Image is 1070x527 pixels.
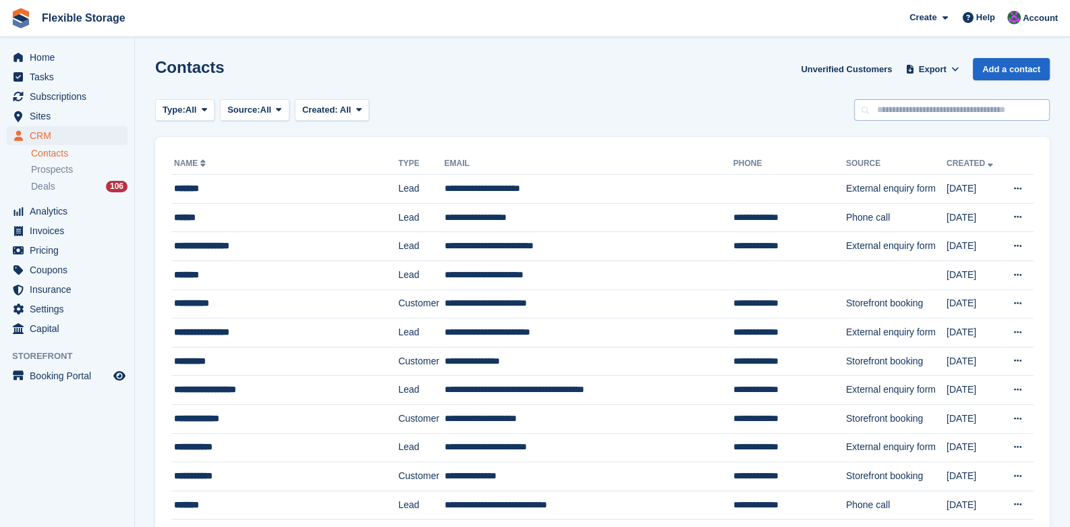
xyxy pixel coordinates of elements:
[795,58,897,80] a: Unverified Customers
[909,11,936,24] span: Create
[7,126,128,145] a: menu
[30,300,111,318] span: Settings
[30,48,111,67] span: Home
[111,368,128,384] a: Preview store
[302,105,338,115] span: Created:
[976,11,995,24] span: Help
[846,153,947,175] th: Source
[947,462,1002,491] td: [DATE]
[398,347,444,376] td: Customer
[30,241,111,260] span: Pricing
[947,347,1002,376] td: [DATE]
[947,232,1002,261] td: [DATE]
[155,58,225,76] h1: Contacts
[174,159,208,168] a: Name
[7,107,128,126] a: menu
[7,241,128,260] a: menu
[7,300,128,318] a: menu
[340,105,351,115] span: All
[398,433,444,462] td: Lead
[30,126,111,145] span: CRM
[947,289,1002,318] td: [DATE]
[30,260,111,279] span: Coupons
[947,203,1002,232] td: [DATE]
[31,180,55,193] span: Deals
[846,203,947,232] td: Phone call
[973,58,1050,80] a: Add a contact
[7,48,128,67] a: menu
[846,404,947,433] td: Storefront booking
[7,260,128,279] a: menu
[846,232,947,261] td: External enquiry form
[846,376,947,405] td: External enquiry form
[220,99,289,121] button: Source: All
[398,404,444,433] td: Customer
[398,376,444,405] td: Lead
[7,202,128,221] a: menu
[398,232,444,261] td: Lead
[30,319,111,338] span: Capital
[846,175,947,204] td: External enquiry form
[227,103,260,117] span: Source:
[11,8,31,28] img: stora-icon-8386f47178a22dfd0bd8f6a31ec36ba5ce8667c1dd55bd0f319d3a0aa187defe.svg
[31,147,128,160] a: Contacts
[30,280,111,299] span: Insurance
[398,491,444,520] td: Lead
[1023,11,1058,25] span: Account
[846,347,947,376] td: Storefront booking
[31,163,128,177] a: Prospects
[919,63,947,76] span: Export
[947,491,1002,520] td: [DATE]
[947,318,1002,348] td: [DATE]
[155,99,215,121] button: Type: All
[846,289,947,318] td: Storefront booking
[30,366,111,385] span: Booking Portal
[295,99,369,121] button: Created: All
[947,260,1002,289] td: [DATE]
[1007,11,1021,24] img: Daniel Douglas
[846,433,947,462] td: External enquiry form
[30,221,111,240] span: Invoices
[398,318,444,348] td: Lead
[846,491,947,520] td: Phone call
[36,7,131,29] a: Flexible Storage
[733,153,846,175] th: Phone
[30,87,111,106] span: Subscriptions
[398,175,444,204] td: Lead
[398,203,444,232] td: Lead
[260,103,272,117] span: All
[398,462,444,491] td: Customer
[163,103,186,117] span: Type:
[846,462,947,491] td: Storefront booking
[846,318,947,348] td: External enquiry form
[398,289,444,318] td: Customer
[7,67,128,86] a: menu
[398,153,444,175] th: Type
[12,350,134,363] span: Storefront
[30,202,111,221] span: Analytics
[444,153,733,175] th: Email
[106,181,128,192] div: 106
[30,67,111,86] span: Tasks
[31,163,73,176] span: Prospects
[947,159,996,168] a: Created
[7,280,128,299] a: menu
[186,103,197,117] span: All
[7,221,128,240] a: menu
[30,107,111,126] span: Sites
[7,366,128,385] a: menu
[947,376,1002,405] td: [DATE]
[903,58,962,80] button: Export
[31,179,128,194] a: Deals 106
[7,87,128,106] a: menu
[7,319,128,338] a: menu
[947,433,1002,462] td: [DATE]
[398,260,444,289] td: Lead
[947,175,1002,204] td: [DATE]
[947,404,1002,433] td: [DATE]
